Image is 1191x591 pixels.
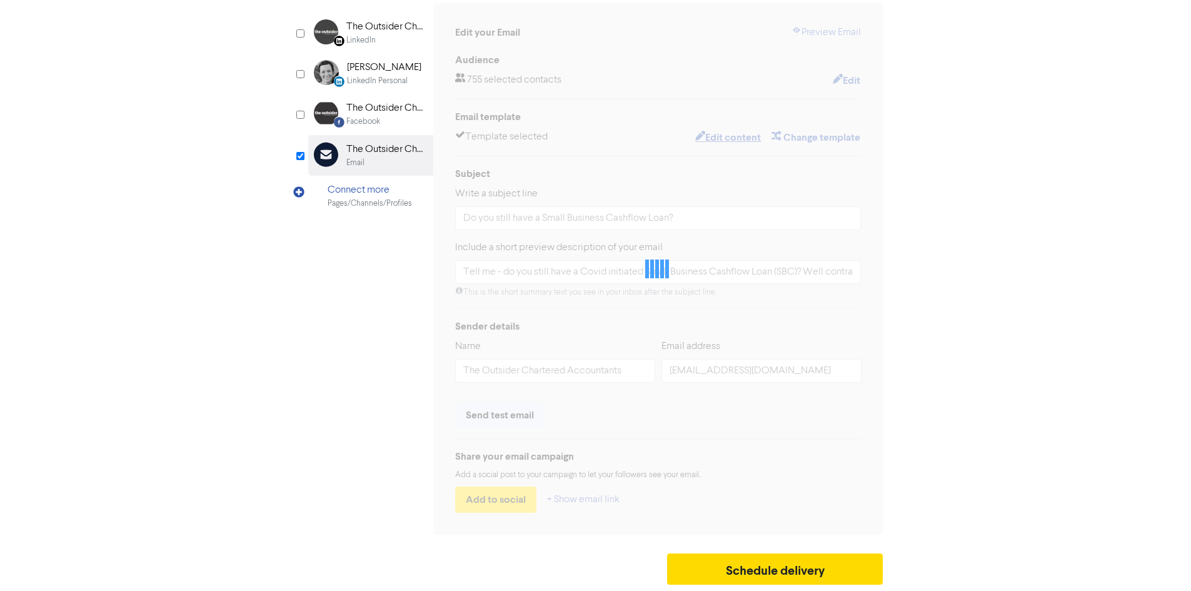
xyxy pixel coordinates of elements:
[314,19,338,44] img: Linkedin
[314,101,338,126] img: Facebook
[346,19,426,34] div: The Outsider Chartered Accountant
[328,183,412,198] div: Connect more
[308,94,433,134] div: Facebook The Outsider Chartered AccountantsFacebook
[1034,456,1191,591] iframe: Chat Widget
[308,176,433,216] div: Connect morePages/Channels/Profiles
[346,101,426,116] div: The Outsider Chartered Accountants
[346,34,376,46] div: LinkedIn
[308,135,433,176] div: The Outsider Chartered AccountantsEmail
[346,142,426,157] div: The Outsider Chartered Accountants
[308,13,433,53] div: Linkedin The Outsider Chartered AccountantLinkedIn
[667,553,883,585] button: Schedule delivery
[346,157,364,169] div: Email
[347,60,421,75] div: [PERSON_NAME]
[308,53,433,94] div: LinkedinPersonal [PERSON_NAME]LinkedIn Personal
[328,198,412,210] div: Pages/Channels/Profiles
[347,75,408,87] div: LinkedIn Personal
[346,116,380,128] div: Facebook
[314,60,339,85] img: LinkedinPersonal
